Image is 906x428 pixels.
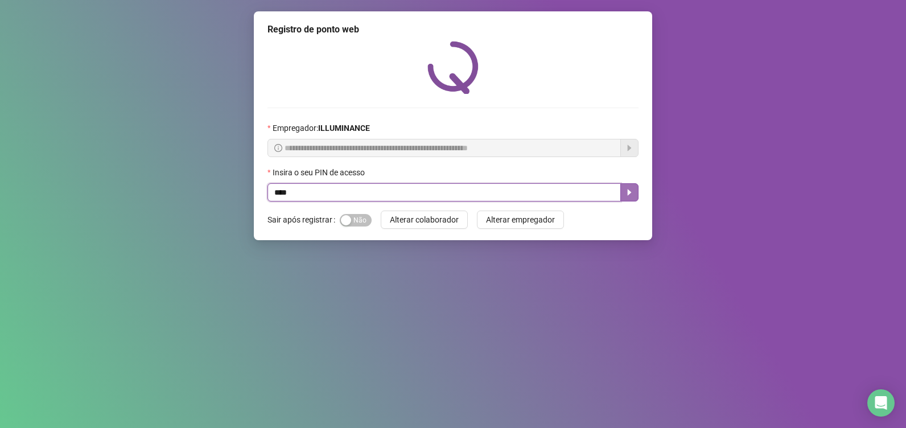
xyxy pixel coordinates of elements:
[390,213,459,226] span: Alterar colaborador
[486,213,555,226] span: Alterar empregador
[274,144,282,152] span: info-circle
[477,211,564,229] button: Alterar empregador
[867,389,895,417] div: Open Intercom Messenger
[318,124,370,133] strong: ILLUMINANCE
[427,41,479,94] img: QRPoint
[267,166,372,179] label: Insira o seu PIN de acesso
[267,211,340,229] label: Sair após registrar
[625,188,634,197] span: caret-right
[273,122,370,134] span: Empregador :
[381,211,468,229] button: Alterar colaborador
[267,23,639,36] div: Registro de ponto web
